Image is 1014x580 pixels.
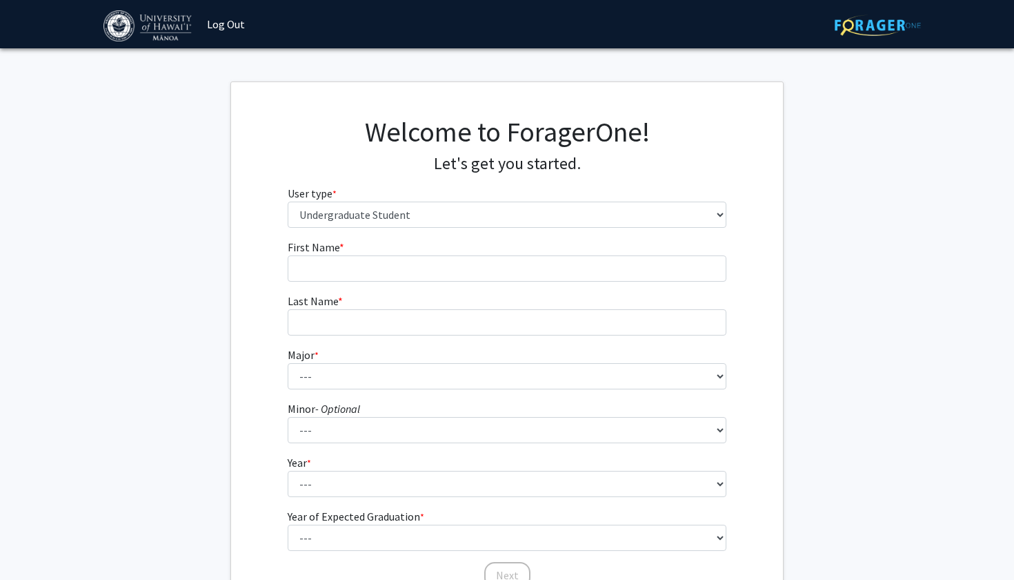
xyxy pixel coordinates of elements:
span: Last Name [288,294,338,308]
h1: Welcome to ForagerOne! [288,115,727,148]
label: Major [288,347,319,363]
span: First Name [288,240,339,254]
label: Year of Expected Graduation [288,508,424,525]
label: User type [288,185,337,202]
i: - Optional [315,402,360,416]
label: Year [288,454,311,471]
h4: Let's get you started. [288,154,727,174]
img: ForagerOne Logo [835,14,921,36]
iframe: Chat [10,518,59,570]
img: University of Hawaiʻi at Mānoa Logo [103,10,195,41]
label: Minor [288,400,360,417]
